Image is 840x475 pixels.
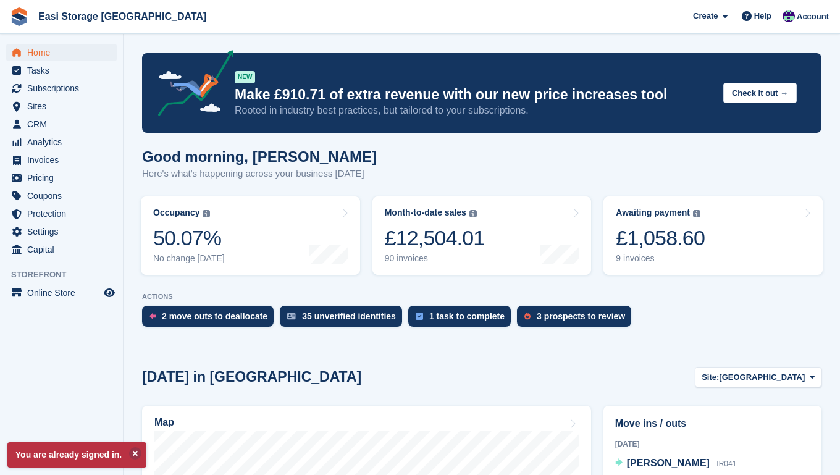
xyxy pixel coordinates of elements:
[27,116,101,133] span: CRM
[235,71,255,83] div: NEW
[616,253,705,264] div: 9 invoices
[615,416,810,431] h2: Move ins / outs
[429,311,505,321] div: 1 task to complete
[797,11,829,23] span: Account
[10,7,28,26] img: stora-icon-8386f47178a22dfd0bd8f6a31ec36ba5ce8667c1dd55bd0f319d3a0aa187defe.svg
[615,456,737,472] a: [PERSON_NAME] IR041
[142,306,280,333] a: 2 move outs to deallocate
[302,311,396,321] div: 35 unverified identities
[385,253,485,264] div: 90 invoices
[27,98,101,115] span: Sites
[754,10,771,22] span: Help
[27,151,101,169] span: Invoices
[702,371,719,384] span: Site:
[783,10,795,22] img: Steven Cusick
[142,369,361,385] h2: [DATE] in [GEOGRAPHIC_DATA]
[153,225,225,251] div: 50.07%
[141,196,360,275] a: Occupancy 50.07% No change [DATE]
[149,313,156,320] img: move_outs_to_deallocate_icon-f764333ba52eb49d3ac5e1228854f67142a1ed5810a6f6cc68b1a99e826820c5.svg
[524,313,531,320] img: prospect-51fa495bee0391a8d652442698ab0144808aea92771e9ea1ae160a38d050c398.svg
[603,196,823,275] a: Awaiting payment £1,058.60 9 invoices
[153,208,199,218] div: Occupancy
[7,442,146,468] p: You are already signed in.
[11,269,123,281] span: Storefront
[469,210,477,217] img: icon-info-grey-7440780725fd019a000dd9b08b2336e03edf1995a4989e88bcd33f0948082b44.svg
[6,44,117,61] a: menu
[385,208,466,218] div: Month-to-date sales
[695,367,821,387] button: Site: [GEOGRAPHIC_DATA]
[627,458,710,468] span: [PERSON_NAME]
[280,306,408,333] a: 35 unverified identities
[27,169,101,187] span: Pricing
[723,83,797,103] button: Check it out →
[235,86,713,104] p: Make £910.71 of extra revenue with our new price increases tool
[153,253,225,264] div: No change [DATE]
[6,151,117,169] a: menu
[385,225,485,251] div: £12,504.01
[142,148,377,165] h1: Good morning, [PERSON_NAME]
[27,80,101,97] span: Subscriptions
[154,417,174,428] h2: Map
[416,313,423,320] img: task-75834270c22a3079a89374b754ae025e5fb1db73e45f91037f5363f120a921f8.svg
[148,50,234,120] img: price-adjustments-announcement-icon-8257ccfd72463d97f412b2fc003d46551f7dbcb40ab6d574587a9cd5c0d94...
[102,285,117,300] a: Preview store
[616,225,705,251] div: £1,058.60
[27,187,101,204] span: Coupons
[719,371,805,384] span: [GEOGRAPHIC_DATA]
[27,284,101,301] span: Online Store
[27,241,101,258] span: Capital
[142,293,821,301] p: ACTIONS
[693,210,700,217] img: icon-info-grey-7440780725fd019a000dd9b08b2336e03edf1995a4989e88bcd33f0948082b44.svg
[27,205,101,222] span: Protection
[616,208,690,218] div: Awaiting payment
[203,210,210,217] img: icon-info-grey-7440780725fd019a000dd9b08b2336e03edf1995a4989e88bcd33f0948082b44.svg
[517,306,637,333] a: 3 prospects to review
[6,284,117,301] a: menu
[408,306,517,333] a: 1 task to complete
[27,223,101,240] span: Settings
[27,62,101,79] span: Tasks
[537,311,625,321] div: 3 prospects to review
[6,223,117,240] a: menu
[287,313,296,320] img: verify_identity-adf6edd0f0f0b5bbfe63781bf79b02c33cf7c696d77639b501bdc392416b5a36.svg
[6,169,117,187] a: menu
[693,10,718,22] span: Create
[6,62,117,79] a: menu
[716,460,736,468] span: IR041
[6,116,117,133] a: menu
[6,205,117,222] a: menu
[6,241,117,258] a: menu
[235,104,713,117] p: Rooted in industry best practices, but tailored to your subscriptions.
[27,133,101,151] span: Analytics
[6,80,117,97] a: menu
[142,167,377,181] p: Here's what's happening across your business [DATE]
[33,6,211,27] a: Easi Storage [GEOGRAPHIC_DATA]
[6,98,117,115] a: menu
[372,196,592,275] a: Month-to-date sales £12,504.01 90 invoices
[162,311,267,321] div: 2 move outs to deallocate
[6,133,117,151] a: menu
[615,439,810,450] div: [DATE]
[27,44,101,61] span: Home
[6,187,117,204] a: menu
